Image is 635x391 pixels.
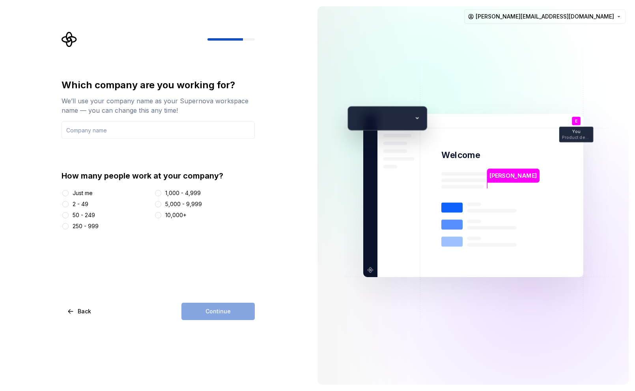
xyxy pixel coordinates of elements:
[62,32,77,47] svg: Supernova Logo
[73,189,93,197] div: Just me
[165,200,202,208] div: 5,000 - 9,999
[73,211,95,219] div: 50 - 249
[62,96,255,115] div: We’ll use your company name as your Supernova workspace name — you can change this any time!
[62,79,255,91] div: Which company are you working for?
[62,170,255,181] div: How many people work at your company?
[165,189,201,197] div: 1,000 - 4,999
[575,119,577,123] p: E
[78,307,91,315] span: Back
[572,130,580,134] p: You
[73,222,99,230] div: 250 - 999
[489,171,537,180] p: [PERSON_NAME]
[165,211,187,219] div: 10,000+
[73,200,88,208] div: 2 - 49
[562,135,590,140] p: Product designer
[476,13,614,20] span: [PERSON_NAME][EMAIL_ADDRESS][DOMAIN_NAME]
[62,303,98,320] button: Back
[62,121,255,139] input: Company name
[441,149,480,161] p: Welcome
[464,9,626,24] button: [PERSON_NAME][EMAIL_ADDRESS][DOMAIN_NAME]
